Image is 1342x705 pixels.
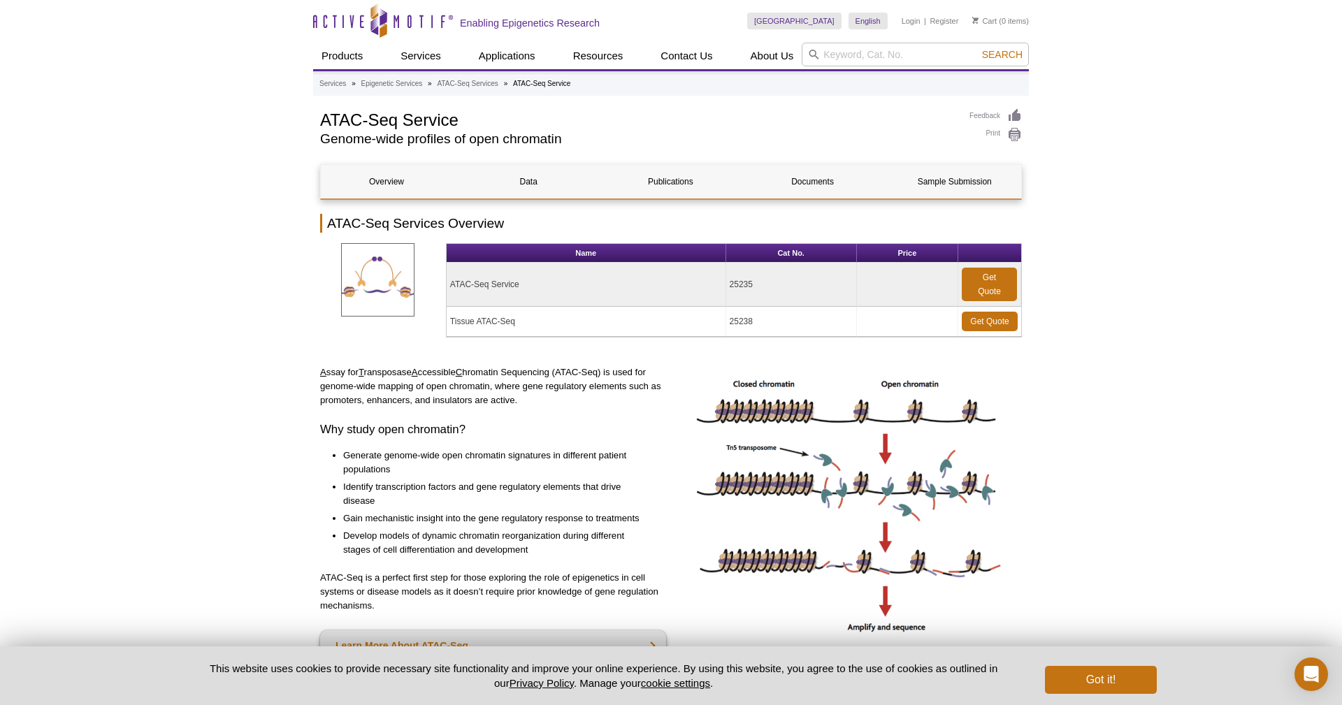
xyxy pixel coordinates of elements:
[320,214,1022,233] h2: ATAC-Seq Services Overview
[359,367,364,377] u: T
[412,367,418,377] u: A
[447,263,726,307] td: ATAC-Seq Service
[341,243,414,317] img: ATAC-SeqServices
[849,13,888,29] a: English
[982,49,1023,60] span: Search
[320,630,666,661] a: Learn More About ATAC-Seq
[565,43,632,69] a: Resources
[321,165,452,198] a: Overview
[652,43,721,69] a: Contact Us
[641,677,710,689] button: cookie settings
[513,80,570,87] li: ATAC-Seq Service
[320,571,666,613] p: ATAC-Seq is a perfect first step for those exploring the role of epigenetics in cell systems or d...
[320,365,666,407] p: ssay for ransposase ccessible hromatin Sequencing (ATAC-Seq) is used for genome-wide mapping of o...
[972,16,997,26] a: Cart
[1294,657,1328,691] div: Open Intercom Messenger
[470,43,544,69] a: Applications
[692,365,1006,637] img: ATAC-Seq image
[447,244,726,263] th: Name
[972,17,979,24] img: Your Cart
[510,677,574,689] a: Privacy Policy
[962,312,1018,331] a: Get Quote
[352,80,356,87] li: »
[962,268,1017,301] a: Get Quote
[857,244,958,263] th: Price
[742,43,802,69] a: About Us
[463,165,594,198] a: Data
[504,80,508,87] li: »
[747,165,879,198] a: Documents
[747,13,842,29] a: [GEOGRAPHIC_DATA]
[969,127,1022,143] a: Print
[320,367,326,377] u: A
[889,165,1020,198] a: Sample Submission
[392,43,449,69] a: Services
[361,78,422,90] a: Epigenetic Services
[437,78,498,90] a: ATAC-Seq Services
[456,367,463,377] u: C
[802,43,1029,66] input: Keyword, Cat. No.
[605,165,736,198] a: Publications
[320,108,955,129] h1: ATAC-Seq Service
[726,307,857,337] td: 25238
[185,661,1022,690] p: This website uses cookies to provide necessary site functionality and improve your online experie...
[343,449,652,477] li: Generate genome-wide open chromatin signatures in different patient populations
[320,421,666,438] h3: Why study open chromatin?
[428,80,432,87] li: »
[320,133,955,145] h2: Genome-wide profiles of open chromatin
[1045,666,1157,694] button: Got it!
[930,16,958,26] a: Register
[972,13,1029,29] li: (0 items)
[343,480,652,508] li: Identify transcription factors and gene regulatory elements that drive disease
[447,307,726,337] td: Tissue ATAC-Seq
[902,16,921,26] a: Login
[726,263,857,307] td: 25235
[319,78,346,90] a: Services
[726,244,857,263] th: Cat No.
[343,529,652,557] li: Develop models of dynamic chromatin reorganization during different stages of cell differentiatio...
[969,108,1022,124] a: Feedback
[460,17,600,29] h2: Enabling Epigenetics Research
[343,511,652,525] li: Gain mechanistic insight into the gene regulatory response to treatments
[924,13,926,29] li: |
[313,43,371,69] a: Products
[978,48,1027,61] button: Search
